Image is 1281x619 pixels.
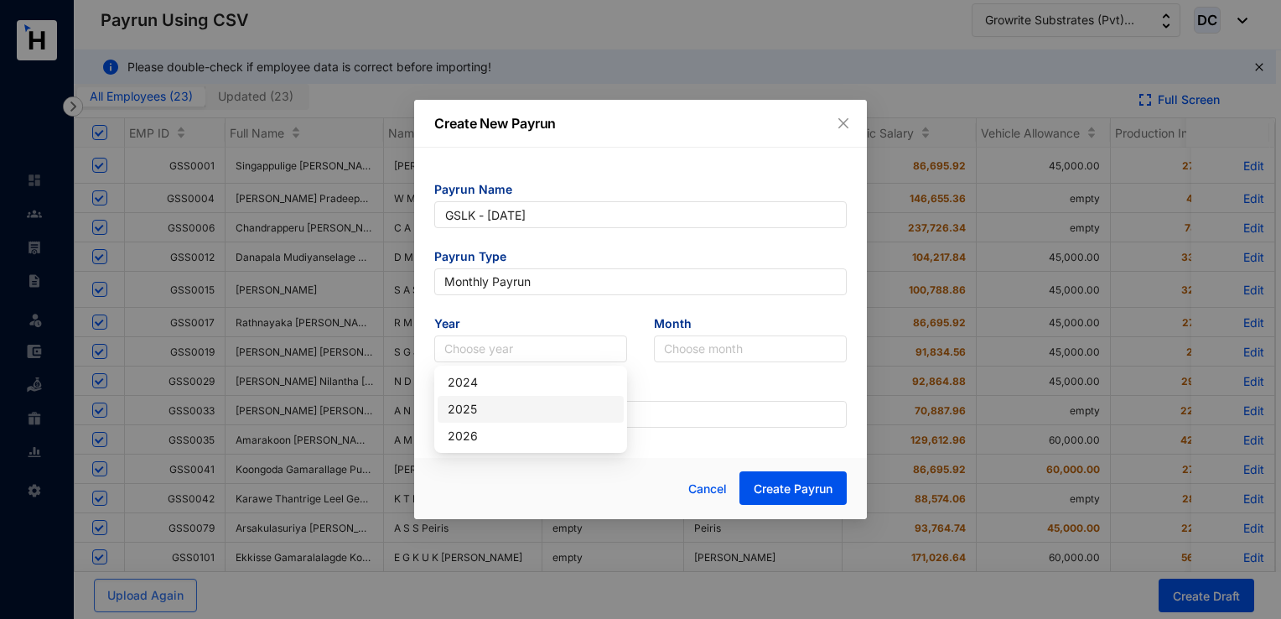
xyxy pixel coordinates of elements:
span: Year [434,315,627,336]
span: Default Remark [434,381,847,401]
input: Eg: Salary November [434,401,847,428]
div: 2026 [448,427,614,445]
button: Cancel [676,472,739,506]
span: Payrun Type [434,248,847,268]
span: Cancel [688,480,727,498]
div: 2026 [438,423,624,450]
button: Close [834,114,853,133]
span: Month [654,315,847,336]
span: Create Payrun [754,481,832,497]
p: Create New Payrun [434,113,847,133]
input: Eg: November Payrun [434,201,847,228]
span: Monthly Payrun [444,269,837,294]
div: 2024 [448,373,614,392]
span: close [837,117,850,130]
div: 2025 [448,400,614,419]
div: 2025 [438,396,624,423]
span: Payrun Name [434,181,847,201]
button: Create Payrun [739,471,847,505]
div: 2024 [438,369,624,396]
